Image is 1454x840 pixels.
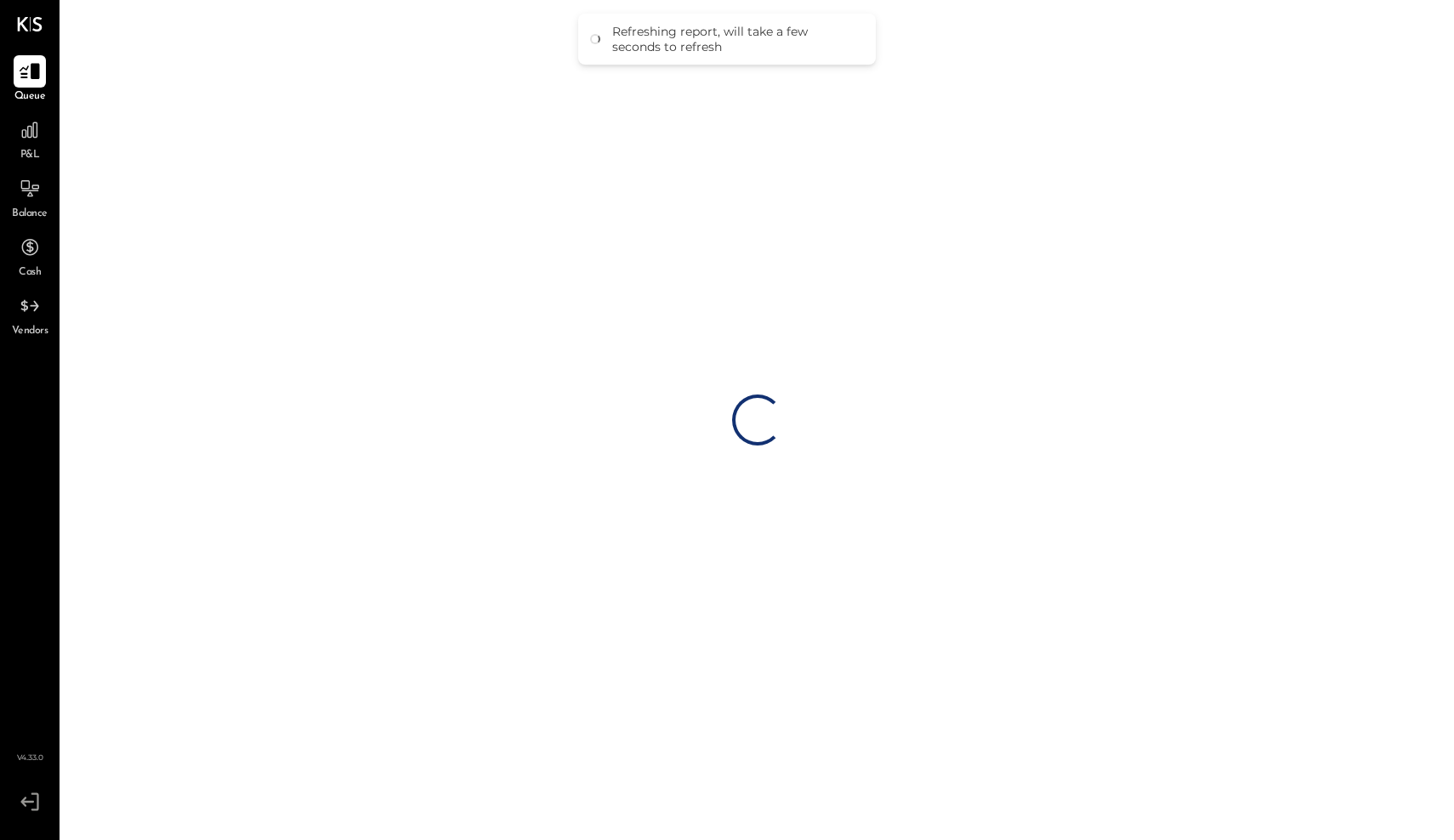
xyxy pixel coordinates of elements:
[20,148,40,163] span: P&L
[1,231,59,281] a: Cash
[1,173,59,222] a: Balance
[1,114,59,163] a: P&L
[1,290,59,339] a: Vendors
[19,265,41,281] span: Cash
[612,24,859,54] div: Refreshing report, will take a few seconds to refresh
[1,55,59,105] a: Queue
[14,89,46,105] span: Queue
[12,207,48,222] span: Balance
[12,324,48,339] span: Vendors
